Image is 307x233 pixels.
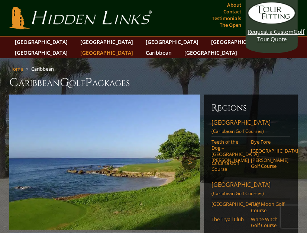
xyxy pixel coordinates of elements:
li: Caribbean [31,66,57,72]
a: The Open [218,20,243,30]
a: [GEOGRAPHIC_DATA] [11,36,71,47]
h1: Caribbean olf ackages [9,75,298,90]
a: [GEOGRAPHIC_DATA] [11,47,71,58]
h6: Regions [211,102,290,114]
span: (Caribbean Golf Courses) [211,190,264,197]
a: The Tryall Club [211,216,246,222]
a: [GEOGRAPHIC_DATA] [211,201,246,207]
a: [GEOGRAPHIC_DATA](Caribbean Golf Courses) [211,181,290,199]
a: [GEOGRAPHIC_DATA] [142,36,202,47]
a: Next [182,155,197,170]
a: White Witch Golf Course [251,216,285,229]
a: [GEOGRAPHIC_DATA] [181,47,241,58]
a: [GEOGRAPHIC_DATA] [251,148,285,154]
a: Contact [222,6,243,17]
a: Half Moon Golf Course [251,201,285,213]
span: Request a Custom [248,28,294,35]
a: Caribbean [142,47,175,58]
a: [GEOGRAPHIC_DATA] [77,36,137,47]
a: La Cana Golf Course [211,160,246,172]
span: (Caribbean Golf Courses) [211,128,264,134]
a: [GEOGRAPHIC_DATA](Caribbean Golf Courses) [211,118,290,137]
span: P [85,75,92,90]
a: Home [9,66,23,72]
a: [GEOGRAPHIC_DATA] [77,47,137,58]
span: G [60,75,69,90]
a: Testimonials [210,13,243,23]
a: Request a CustomGolf Tour Quote [248,2,296,43]
a: Dye Fore [251,139,285,145]
a: [PERSON_NAME] Golf Course [251,157,285,169]
a: Teeth of the Dog – [GEOGRAPHIC_DATA][PERSON_NAME] [211,139,246,163]
a: [GEOGRAPHIC_DATA] [207,36,268,47]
